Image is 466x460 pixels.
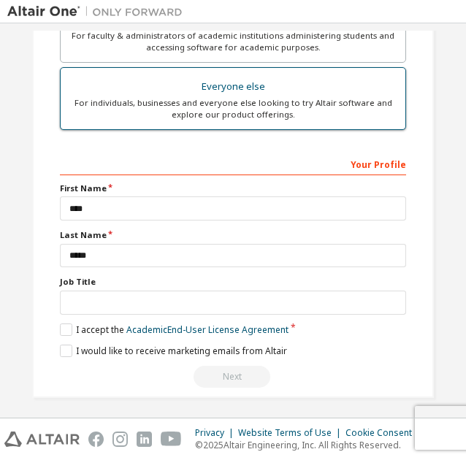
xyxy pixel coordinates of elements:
label: Job Title [60,276,406,288]
img: altair_logo.svg [4,432,80,447]
div: Your Profile [60,152,406,175]
p: © 2025 Altair Engineering, Inc. All Rights Reserved. [195,439,421,451]
label: Last Name [60,229,406,241]
a: Academic End-User License Agreement [126,323,289,336]
div: Website Terms of Use [238,427,345,439]
img: facebook.svg [88,432,104,447]
div: For individuals, businesses and everyone else looking to try Altair software and explore our prod... [69,97,397,120]
label: First Name [60,183,406,194]
img: linkedin.svg [137,432,152,447]
div: Cookie Consent [345,427,421,439]
div: Read and acccept EULA to continue [60,366,406,388]
div: Everyone else [69,77,397,97]
img: Altair One [7,4,190,19]
div: For faculty & administrators of academic institutions administering students and accessing softwa... [69,30,397,53]
label: I accept the [60,323,289,336]
img: youtube.svg [161,432,182,447]
img: instagram.svg [112,432,128,447]
label: I would like to receive marketing emails from Altair [60,345,287,357]
div: Privacy [195,427,238,439]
